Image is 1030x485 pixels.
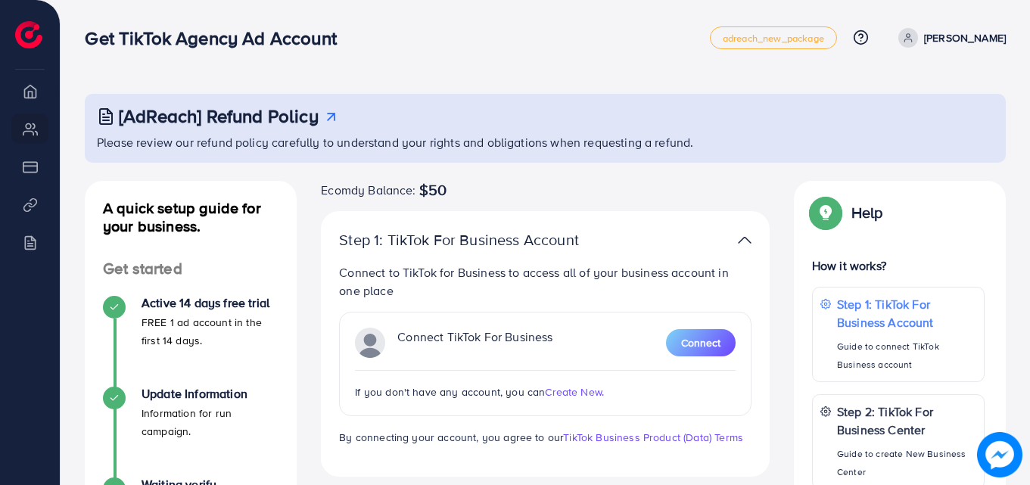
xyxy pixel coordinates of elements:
p: Information for run campaign. [142,404,279,440]
a: [PERSON_NAME] [892,28,1006,48]
p: Step 1: TikTok For Business Account [339,231,605,249]
p: [PERSON_NAME] [924,29,1006,47]
span: Ecomdy Balance: [321,181,415,199]
h4: A quick setup guide for your business. [85,199,297,235]
p: Help [851,204,883,222]
h4: Get started [85,260,297,278]
span: Create New. [545,384,604,400]
p: FREE 1 ad account in the first 14 days. [142,313,279,350]
p: Connect to TikTok for Business to access all of your business account in one place [339,263,751,300]
h4: Update Information [142,387,279,401]
span: adreach_new_package [723,33,824,43]
span: Connect [681,335,720,350]
img: Popup guide [812,199,839,226]
img: TikTok partner [355,328,385,358]
p: Connect TikTok For Business [397,328,552,358]
p: Step 2: TikTok For Business Center [837,403,976,439]
img: TikTok partner [738,229,751,251]
img: logo [15,21,42,48]
a: TikTok Business Product (Data) Terms [563,430,743,445]
p: Guide to connect TikTok Business account [837,337,976,374]
span: $50 [419,181,447,199]
p: Guide to create New Business Center [837,445,976,481]
li: Update Information [85,387,297,477]
li: Active 14 days free trial [85,296,297,387]
p: By connecting your account, you agree to our [339,428,751,446]
h3: Get TikTok Agency Ad Account [85,27,348,49]
p: Please review our refund policy carefully to understand your rights and obligations when requesti... [97,133,997,151]
p: How it works? [812,256,985,275]
button: Connect [666,329,736,356]
img: image [977,432,1022,477]
p: Step 1: TikTok For Business Account [837,295,976,331]
a: adreach_new_package [710,26,837,49]
h4: Active 14 days free trial [142,296,279,310]
h3: [AdReach] Refund Policy [119,105,319,127]
span: If you don't have any account, you can [355,384,545,400]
